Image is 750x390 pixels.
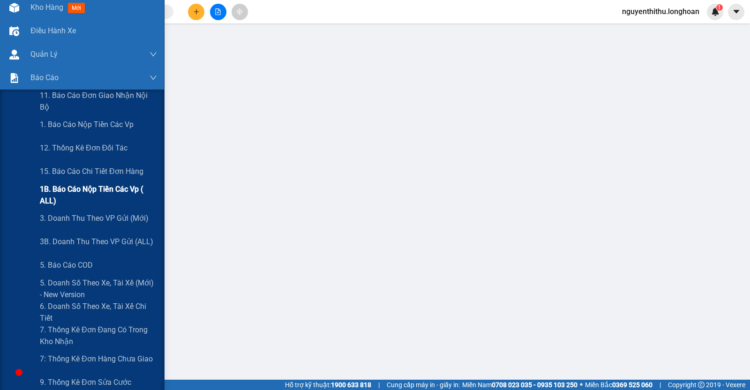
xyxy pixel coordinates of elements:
img: warehouse-icon [9,50,19,60]
button: caret-down [728,4,744,20]
span: ⚪️ [580,383,583,387]
span: 6. Doanh số theo xe, tài xế chi tiết [40,300,157,324]
span: Kho hàng [30,3,63,12]
span: Điều hành xe [30,25,76,37]
span: 3. Doanh Thu theo VP Gửi (mới) [40,212,149,224]
span: 5. Doanh số theo xe, tài xế (mới) - New version [40,277,157,300]
span: copyright [698,382,705,388]
strong: 0369 525 060 [612,381,652,389]
img: solution-icon [9,73,19,83]
span: | [378,380,380,390]
span: Miền Nam [462,380,577,390]
button: file-add [210,4,226,20]
span: Báo cáo [30,72,59,83]
img: icon-new-feature [711,7,720,16]
sup: 1 [716,4,723,11]
span: 5. Báo cáo COD [40,259,93,271]
span: 3B. Doanh Thu theo VP Gửi (ALL) [40,236,153,247]
button: plus [188,4,204,20]
strong: 1900 633 818 [331,381,371,389]
span: down [150,74,157,82]
span: Miền Bắc [585,380,652,390]
span: 1 [718,4,721,11]
span: Hỗ trợ kỹ thuật: [285,380,371,390]
span: nguyenthithu.longhoan [615,6,707,17]
span: 11. Báo cáo đơn giao nhận nội bộ [40,90,157,113]
span: aim [236,8,243,15]
span: plus [193,8,200,15]
span: 7: Thống kê đơn hàng chưa giao [40,353,153,365]
span: 15. Báo cáo chi tiết đơn hàng [40,165,143,177]
span: 1B. Báo cáo nộp tiền các vp ( ALL) [40,183,157,207]
button: aim [232,4,248,20]
span: 9. Thống kê đơn sửa cước [40,376,131,388]
span: Quản Lý [30,48,58,60]
span: | [660,380,661,390]
span: mới [68,3,85,13]
strong: 0708 023 035 - 0935 103 250 [492,381,577,389]
span: down [150,51,157,58]
span: 12. Thống kê đơn đối tác [40,142,127,154]
span: 7. Thống kê đơn đang có trong kho nhận [40,324,157,347]
span: 1. Báo cáo nộp tiền các vp [40,119,134,130]
img: warehouse-icon [9,26,19,36]
span: Cung cấp máy in - giấy in: [387,380,460,390]
span: file-add [215,8,221,15]
span: caret-down [732,7,741,16]
img: warehouse-icon [9,3,19,13]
